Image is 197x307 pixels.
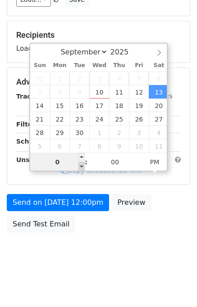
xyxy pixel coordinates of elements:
[129,85,149,99] span: September 12, 2025
[50,72,69,85] span: September 1, 2025
[16,30,181,54] div: Loading...
[7,194,109,211] a: Send on [DATE] 12:00pm
[149,126,169,139] span: October 4, 2025
[16,30,181,40] h5: Recipients
[30,63,50,68] span: Sun
[129,99,149,112] span: September 19, 2025
[69,72,89,85] span: September 2, 2025
[61,167,142,175] a: Copy unsubscribe link
[30,126,50,139] span: September 28, 2025
[50,126,69,139] span: September 29, 2025
[142,153,167,171] span: Click to toggle
[50,112,69,126] span: September 22, 2025
[50,139,69,153] span: October 6, 2025
[30,139,50,153] span: October 5, 2025
[30,112,50,126] span: September 21, 2025
[109,126,129,139] span: October 2, 2025
[69,85,89,99] span: September 9, 2025
[89,63,109,68] span: Wed
[30,85,50,99] span: September 7, 2025
[85,153,87,171] span: :
[109,99,129,112] span: September 18, 2025
[69,99,89,112] span: September 16, 2025
[149,63,169,68] span: Sat
[30,72,50,85] span: August 31, 2025
[109,139,129,153] span: October 9, 2025
[89,139,109,153] span: October 8, 2025
[129,72,149,85] span: September 5, 2025
[149,85,169,99] span: September 13, 2025
[109,72,129,85] span: September 4, 2025
[16,121,39,128] strong: Filters
[149,72,169,85] span: September 6, 2025
[87,153,142,171] input: Minute
[149,112,169,126] span: September 27, 2025
[16,138,49,145] strong: Schedule
[108,48,140,56] input: Year
[69,112,89,126] span: September 23, 2025
[111,194,151,211] a: Preview
[152,264,197,307] iframe: Chat Widget
[30,153,85,171] input: Hour
[129,139,149,153] span: October 10, 2025
[69,63,89,68] span: Tue
[89,72,109,85] span: September 3, 2025
[149,99,169,112] span: September 20, 2025
[89,85,109,99] span: September 10, 2025
[50,85,69,99] span: September 8, 2025
[89,112,109,126] span: September 24, 2025
[89,126,109,139] span: October 1, 2025
[50,63,69,68] span: Mon
[16,77,181,87] h5: Advanced
[16,156,60,163] strong: Unsubscribe
[30,99,50,112] span: September 14, 2025
[50,99,69,112] span: September 15, 2025
[109,85,129,99] span: September 11, 2025
[129,112,149,126] span: September 26, 2025
[89,99,109,112] span: September 17, 2025
[149,139,169,153] span: October 11, 2025
[109,63,129,68] span: Thu
[69,139,89,153] span: October 7, 2025
[129,126,149,139] span: October 3, 2025
[69,126,89,139] span: September 30, 2025
[109,112,129,126] span: September 25, 2025
[16,93,46,100] strong: Tracking
[7,216,75,233] a: Send Test Email
[129,63,149,68] span: Fri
